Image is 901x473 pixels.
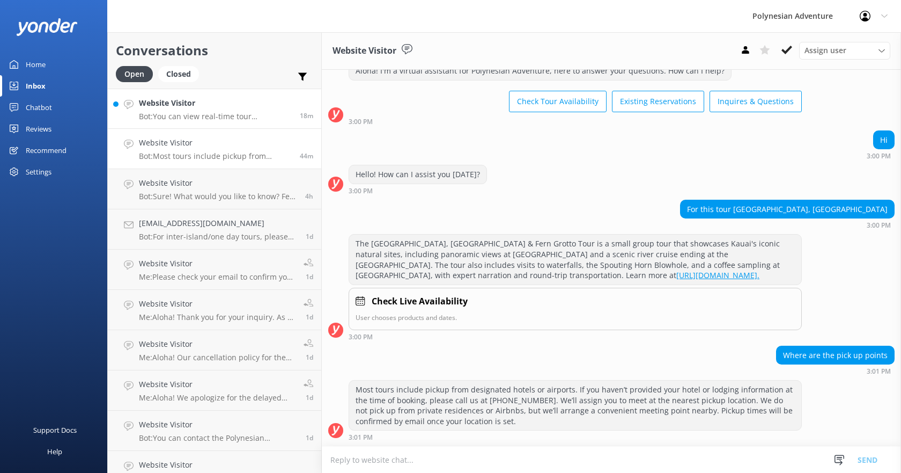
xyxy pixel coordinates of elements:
a: Website VisitorBot:Most tours include pickup from designated hotels or airports. If you haven’t p... [108,129,321,169]
span: Sep 08 2025 01:08pm (UTC -10:00) Pacific/Honolulu [306,353,313,362]
div: Sep 09 2025 03:00pm (UTC -10:00) Pacific/Honolulu [867,152,895,159]
div: Settings [26,161,51,183]
p: Me: Aloha! We apologize for the delayed response. Effective [DATE], access to the USS [US_STATE] ... [139,393,296,403]
a: Website VisitorBot:Sure! What would you like to know? Feel free to ask about tour details, availa... [108,169,321,209]
div: The [GEOGRAPHIC_DATA], [GEOGRAPHIC_DATA] & Fern Grotto Tour is a small group tour that showcases ... [349,235,801,284]
a: Website VisitorMe:Please check your email to confirm your pickup details.1d [108,250,321,290]
div: Open [116,66,153,82]
button: Existing Reservations [612,91,704,112]
p: Bot: Sure! What would you like to know? Feel free to ask about tour details, availability, pickup... [139,192,297,201]
strong: 3:00 PM [349,119,373,125]
a: Website VisitorMe:Aloha! Thank you for your inquiry. As of now, the [US_STATE][GEOGRAPHIC_DATA] i... [108,290,321,330]
p: Bot: For inter-island/one day tours, please arrive at the airport at least 90 minutes before your... [139,232,298,242]
span: Sep 08 2025 02:19pm (UTC -10:00) Pacific/Honolulu [306,272,313,281]
span: Sep 08 2025 01:22pm (UTC -10:00) Pacific/Honolulu [306,312,313,322]
div: Aloha! I'm a virtual assistant for Polynesian Adventure, here to answer your questions. How can I... [349,62,731,80]
a: Website VisitorBot:You can contact the Polynesian Adventure team at [PHONE_NUMBER], [DATE]–[DATE]... [108,411,321,451]
h4: Website Visitor [139,338,296,350]
p: Bot: You can view real-time tour availability and book your Polynesian Adventure online at [URL][... [139,112,292,121]
a: Closed [158,68,204,79]
div: Recommend [26,140,67,161]
div: Sep 09 2025 03:00pm (UTC -10:00) Pacific/Honolulu [349,187,487,194]
div: Assign User [799,42,890,59]
button: Check Tour Availability [509,91,607,112]
div: Sep 09 2025 03:01pm (UTC -10:00) Pacific/Honolulu [776,367,895,375]
h3: Website Visitor [333,44,396,58]
h4: Website Visitor [139,298,296,310]
div: Inbox [26,75,46,97]
button: Inquires & Questions [710,91,802,112]
div: Closed [158,66,199,82]
div: Sep 09 2025 03:00pm (UTC -10:00) Pacific/Honolulu [349,118,802,125]
div: Help [47,441,62,462]
div: Chatbot [26,97,52,118]
a: [EMAIL_ADDRESS][DOMAIN_NAME]Bot:For inter-island/one day tours, please arrive at the airport at l... [108,209,321,250]
div: Sep 09 2025 03:01pm (UTC -10:00) Pacific/Honolulu [349,433,802,441]
span: Sep 09 2025 03:27pm (UTC -10:00) Pacific/Honolulu [300,111,313,120]
a: [URL][DOMAIN_NAME]. [676,270,759,280]
p: Me: Please check your email to confirm your pickup details. [139,272,296,282]
div: Support Docs [33,419,77,441]
div: Hello! How can I assist you [DATE]? [349,165,486,184]
span: Sep 09 2025 11:42am (UTC -10:00) Pacific/Honolulu [305,192,313,201]
div: Most tours include pickup from designated hotels or airports. If you haven’t provided your hotel ... [349,381,801,430]
h4: Website Visitor [139,258,296,270]
strong: 3:00 PM [867,153,891,159]
span: Sep 08 2025 11:24am (UTC -10:00) Pacific/Honolulu [306,393,313,402]
div: Hi [874,131,894,149]
strong: 3:00 PM [349,188,373,194]
div: Reviews [26,118,51,140]
div: For this tour [GEOGRAPHIC_DATA], [GEOGRAPHIC_DATA] [681,200,894,219]
span: Sep 09 2025 03:01pm (UTC -10:00) Pacific/Honolulu [300,151,313,161]
img: yonder-white-logo.png [16,18,78,36]
a: Open [116,68,158,79]
a: Website VisitorMe:Aloha! Our cancellation policy for the sunset tour is 48 hours prior for a full... [108,330,321,370]
span: Sep 08 2025 02:49pm (UTC -10:00) Pacific/Honolulu [306,232,313,241]
h4: Website Visitor [139,97,292,109]
h4: Check Live Availability [372,295,468,309]
strong: 3:01 PM [349,434,373,441]
a: Website VisitorBot:You can view real-time tour availability and book your Polynesian Adventure on... [108,89,321,129]
h4: Website Visitor [139,137,292,149]
p: Me: Aloha! Thank you for your inquiry. As of now, the [US_STATE][GEOGRAPHIC_DATA] is closed due t... [139,312,296,322]
span: Sep 08 2025 07:43am (UTC -10:00) Pacific/Honolulu [306,433,313,442]
h4: Website Visitor [139,379,296,390]
strong: 3:01 PM [867,368,891,375]
p: Bot: You can contact the Polynesian Adventure team at [PHONE_NUMBER], [DATE]–[DATE], 7:00 AM to 5... [139,433,298,443]
div: Where are the pick up points [777,346,894,365]
div: Home [26,54,46,75]
h4: Website Visitor [139,177,297,189]
strong: 3:00 PM [867,222,891,229]
p: User chooses products and dates. [356,312,795,323]
h4: Website Visitor [139,459,298,471]
h2: Conversations [116,40,313,61]
div: Sep 09 2025 03:00pm (UTC -10:00) Pacific/Honolulu [349,333,802,340]
a: Website VisitorMe:Aloha! We apologize for the delayed response. Effective [DATE], access to the U... [108,370,321,411]
div: Sep 09 2025 03:00pm (UTC -10:00) Pacific/Honolulu [680,221,895,229]
h4: [EMAIL_ADDRESS][DOMAIN_NAME] [139,217,298,229]
p: Bot: Most tours include pickup from designated hotels or airports. If you haven’t provided your h... [139,151,292,161]
span: Assign user [804,45,846,56]
strong: 3:00 PM [349,334,373,340]
h4: Website Visitor [139,419,298,431]
p: Me: Aloha! Our cancellation policy for the sunset tour is 48 hours prior for a full refund. 72 ho... [139,353,296,362]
